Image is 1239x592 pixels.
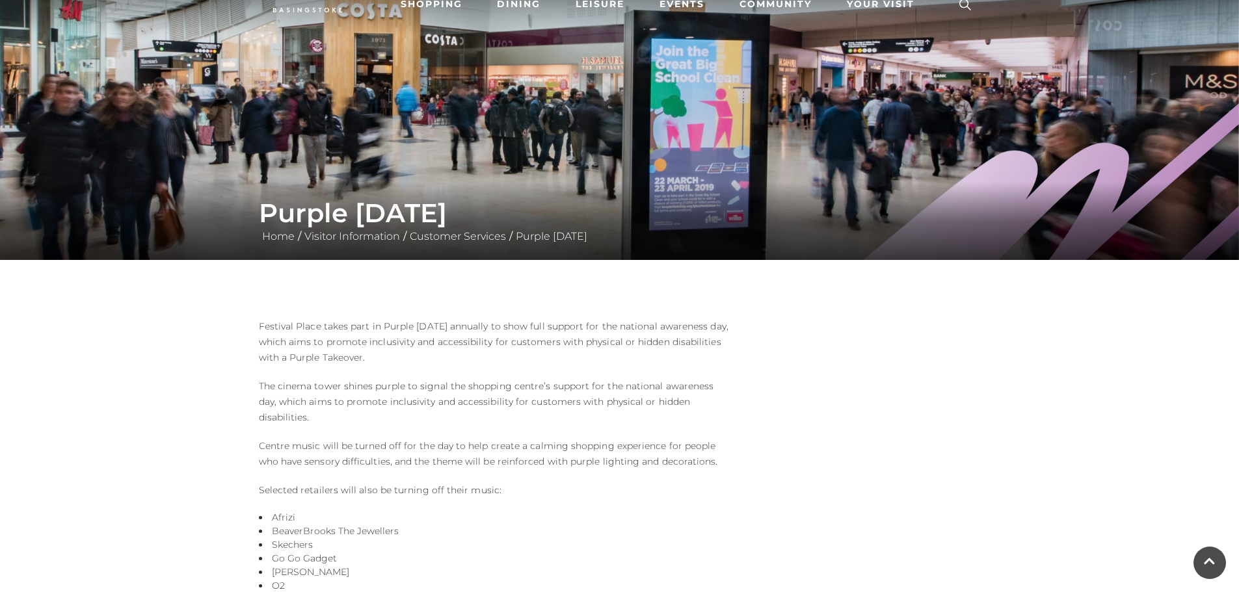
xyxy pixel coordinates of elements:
a: Home [259,230,298,242]
p: Centre music will be turned off for the day to help create a calming shopping experience for peop... [259,438,734,469]
a: Customer Services [406,230,509,242]
p: Festival Place takes part in Purple [DATE] annually to show full support for the national awarene... [259,318,734,365]
span: Go Go Gadget [272,552,338,564]
p: The cinema tower shines purple to signal the shopping centre’s support for the national awareness... [259,378,734,425]
p: Selected retailers will also be turning off their music: [259,482,734,498]
li: Afrizi [259,511,734,524]
span: [PERSON_NAME] [272,566,350,578]
span: O2 [272,580,285,591]
h1: Purple [DATE] [259,198,981,229]
span: Skechers [272,539,313,550]
a: Visitor Information [301,230,403,242]
div: / / / [249,198,991,244]
li: BeaverBrooks The Jewellers [259,524,734,538]
a: Purple [DATE] [513,230,591,242]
